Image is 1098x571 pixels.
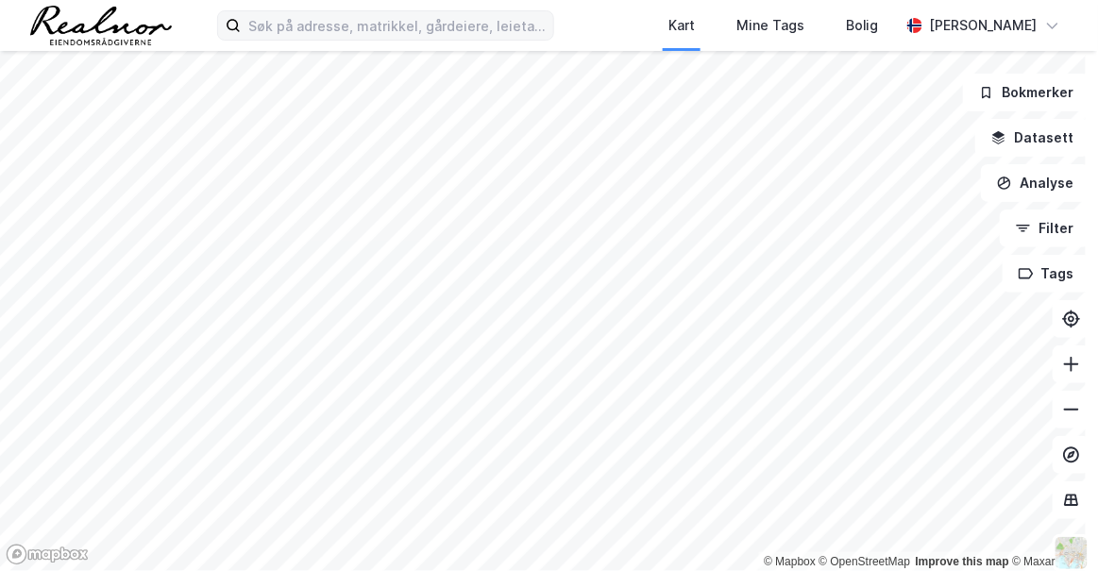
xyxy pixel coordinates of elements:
[30,6,172,45] img: realnor-logo.934646d98de889bb5806.png
[1000,210,1090,247] button: Filter
[241,11,553,40] input: Søk på adresse, matrikkel, gårdeiere, leietakere eller personer
[846,14,879,37] div: Bolig
[819,555,911,568] a: OpenStreetMap
[975,119,1090,157] button: Datasett
[764,555,816,568] a: Mapbox
[930,14,1038,37] div: [PERSON_NAME]
[981,164,1090,202] button: Analyse
[916,555,1009,568] a: Improve this map
[1004,480,1098,571] div: Kontrollprogram for chat
[6,544,89,565] a: Mapbox homepage
[736,14,804,37] div: Mine Tags
[1003,255,1090,293] button: Tags
[1004,480,1098,571] iframe: Chat Widget
[668,14,695,37] div: Kart
[963,74,1090,111] button: Bokmerker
